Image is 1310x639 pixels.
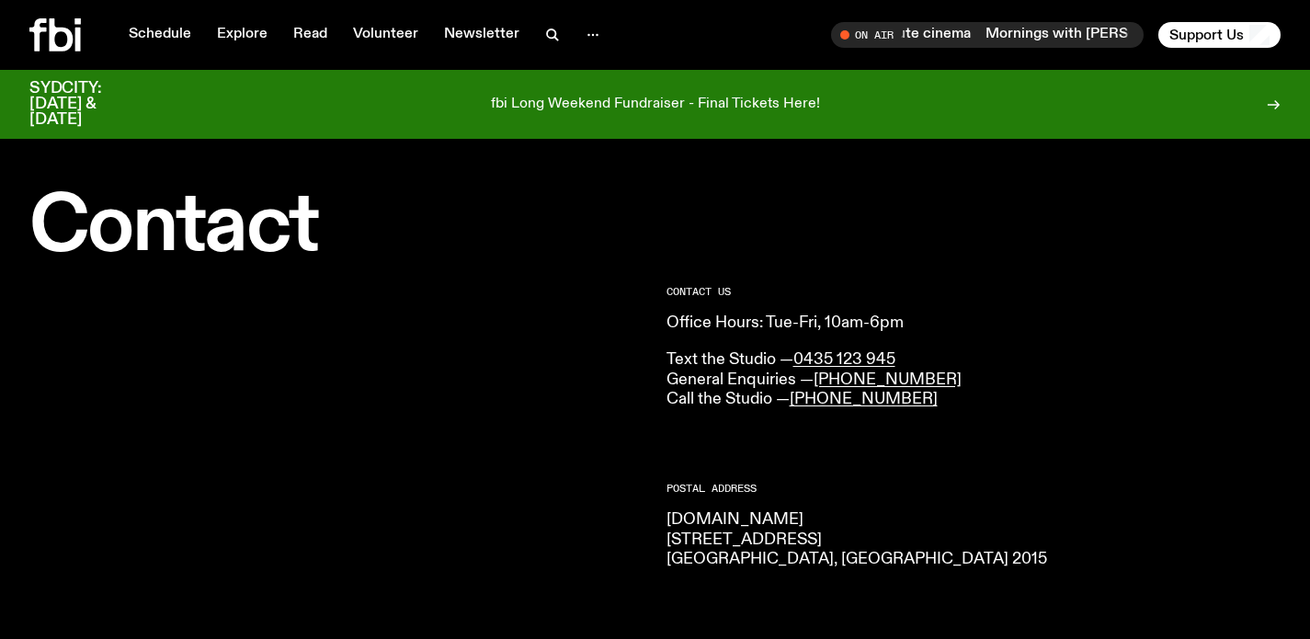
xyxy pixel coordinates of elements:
a: 0435 123 945 [793,351,895,368]
p: Text the Studio — General Enquiries — Call the Studio — [666,350,1282,410]
h2: CONTACT US [666,287,1282,297]
h3: SYDCITY: [DATE] & [DATE] [29,81,147,128]
a: Schedule [118,22,202,48]
p: [DOMAIN_NAME] [STREET_ADDRESS] [GEOGRAPHIC_DATA], [GEOGRAPHIC_DATA] 2015 [666,510,1282,570]
a: Newsletter [433,22,530,48]
h2: Postal Address [666,484,1282,494]
button: On AirMornings with [PERSON_NAME] / absolute cinemaMornings with [PERSON_NAME] / absolute cinema [831,22,1144,48]
a: [PHONE_NUMBER] [814,371,962,388]
a: Read [282,22,338,48]
a: [PHONE_NUMBER] [790,391,938,407]
a: Explore [206,22,279,48]
p: fbi Long Weekend Fundraiser - Final Tickets Here! [491,97,820,113]
button: Support Us [1158,22,1281,48]
span: Support Us [1169,27,1244,43]
h1: Contact [29,190,644,265]
p: Office Hours: Tue-Fri, 10am-6pm [666,314,1282,334]
a: Volunteer [342,22,429,48]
